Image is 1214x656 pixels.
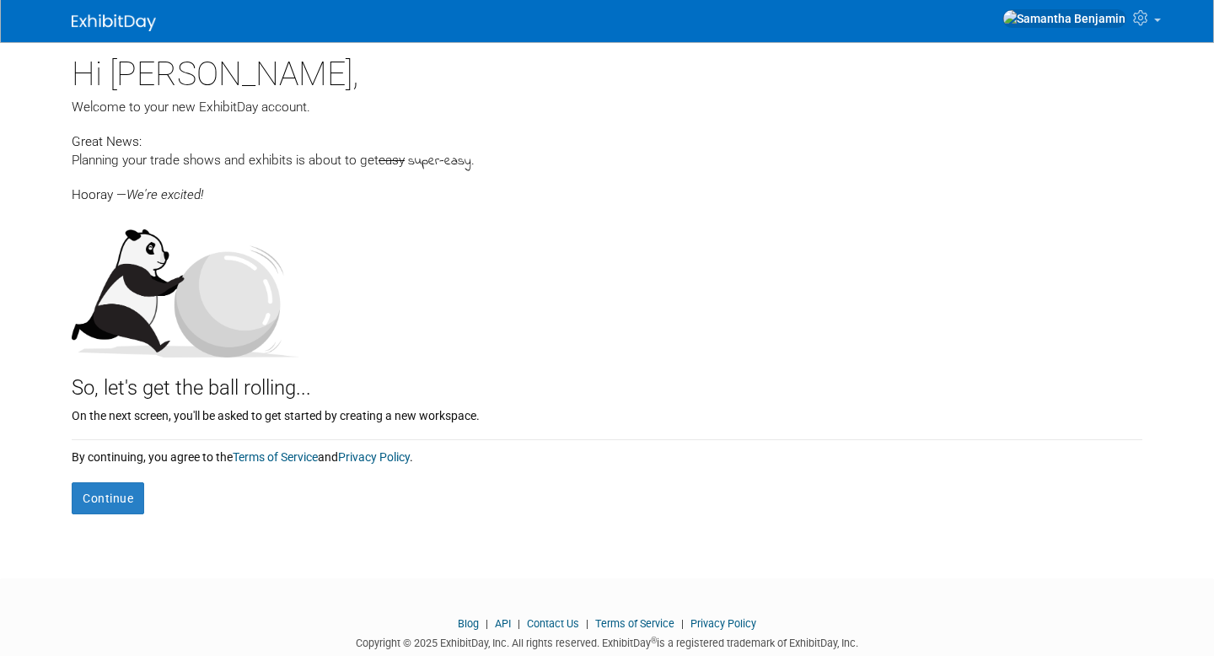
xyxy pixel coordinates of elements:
[338,450,410,464] a: Privacy Policy
[379,153,405,168] span: easy
[495,617,511,630] a: API
[527,617,579,630] a: Contact Us
[72,212,299,358] img: Let's get the ball rolling
[72,132,1142,151] div: Great News:
[513,617,524,630] span: |
[481,617,492,630] span: |
[1002,9,1126,28] img: Samantha Benjamin
[72,171,1142,204] div: Hooray —
[126,187,203,202] span: We're excited!
[72,14,156,31] img: ExhibitDay
[458,617,479,630] a: Blog
[72,98,1142,116] div: Welcome to your new ExhibitDay account.
[651,636,657,645] sup: ®
[582,617,593,630] span: |
[72,482,144,514] button: Continue
[72,403,1142,424] div: On the next screen, you'll be asked to get started by creating a new workspace.
[72,42,1142,98] div: Hi [PERSON_NAME],
[233,450,318,464] a: Terms of Service
[408,152,471,171] span: super-easy
[677,617,688,630] span: |
[595,617,674,630] a: Terms of Service
[690,617,756,630] a: Privacy Policy
[72,358,1142,403] div: So, let's get the ball rolling...
[72,151,1142,171] div: Planning your trade shows and exhibits is about to get .
[72,440,1142,465] div: By continuing, you agree to the and .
